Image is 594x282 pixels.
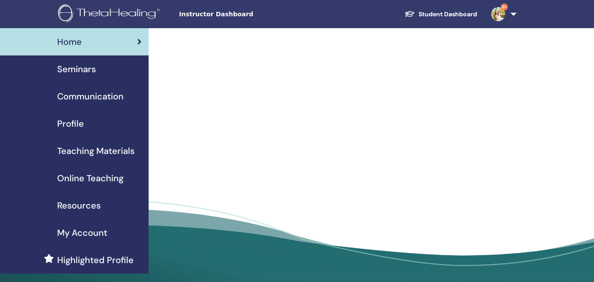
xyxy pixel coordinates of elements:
[57,253,134,267] span: Highlighted Profile
[405,10,415,18] img: graduation-cap-white.svg
[57,117,84,130] span: Profile
[57,172,124,185] span: Online Teaching
[501,4,508,11] span: 9+
[57,90,124,103] span: Communication
[179,10,311,19] span: Instructor Dashboard
[57,199,101,212] span: Resources
[57,35,82,48] span: Home
[57,144,135,157] span: Teaching Materials
[397,6,484,22] a: Student Dashboard
[57,62,96,76] span: Seminars
[57,226,107,239] span: My Account
[58,4,163,24] img: logo.png
[491,7,505,21] img: default.jpg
